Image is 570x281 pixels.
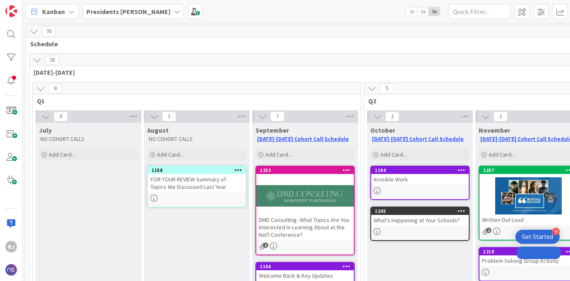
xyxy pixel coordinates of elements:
[255,126,289,134] span: September
[263,243,268,248] span: 2
[494,112,508,121] span: 2
[86,7,170,16] b: Presidents [PERSON_NAME]
[256,167,354,240] div: 1253DMD Consulting- What Topics Are You Interested In Learning About at the Nat'l Conference?
[522,233,553,241] div: Get Started
[417,7,429,16] span: 2x
[371,174,469,185] div: Invisible Work
[255,166,355,255] a: 1253DMD Consulting- What Topics Are You Interested In Learning About at the Nat'l Conference?
[552,228,560,235] div: 4
[149,136,245,143] p: NO COHORT CALLS
[479,126,510,134] span: November
[162,112,176,121] span: 1
[489,151,515,158] span: Add Card...
[371,207,469,226] div: 1245What's Happening at Your Schools?
[42,26,56,36] span: 76
[260,264,354,269] div: 1166
[257,136,349,143] a: [DATE]-[DATE] Cohort Call Schedule
[41,136,136,143] p: NO COHORT CALLS
[256,270,354,281] div: Welcome Back & Key Updates
[148,174,246,192] div: FOR YOUR REVIEW-Summary of Topics We Discussed Last Year
[5,5,17,17] img: Visit kanbanzone.com
[370,126,395,134] span: October
[37,97,351,105] span: Q1
[380,151,407,158] span: Add Card...
[371,215,469,226] div: What's Happening at Your Schools?
[49,151,75,158] span: Add Card...
[39,126,52,134] span: July
[42,7,65,17] span: Kanban
[157,151,184,158] span: Add Card...
[371,167,469,185] div: 1184Invisible Work
[256,263,354,281] div: 1166Welcome Back & Key Updates
[371,167,469,174] div: 1184
[448,4,510,19] input: Quick Filter...
[256,263,354,270] div: 1166
[385,112,399,121] span: 2
[265,151,292,158] span: Add Card...
[147,166,246,207] a: 1158FOR YOUR REVIEW-Summary of Topics We Discussed Last Year
[370,207,470,241] a: 1245What's Happening at Your Schools?
[375,208,469,214] div: 1245
[371,207,469,215] div: 1245
[148,167,246,174] div: 1158
[48,83,62,93] span: 8
[515,230,560,244] div: Open Get Started checklist, remaining modules: 4
[54,112,68,121] span: 0
[406,7,417,16] span: 1x
[375,167,469,173] div: 1184
[256,167,354,174] div: 1253
[147,126,169,134] span: August
[5,241,17,252] div: RJ
[380,83,394,93] span: 5
[370,166,470,200] a: 1184Invisible Work
[256,214,354,240] div: DMD Consulting- What Topics Are You Interested In Learning About at the Nat'l Conference?
[148,167,246,192] div: 1158FOR YOUR REVIEW-Summary of Topics We Discussed Last Year
[152,167,246,173] div: 1158
[5,264,17,276] img: avatar
[260,167,354,173] div: 1253
[45,55,59,65] span: 18
[372,136,464,143] a: [DATE]-[DATE] Cohort Call Schedule
[429,7,440,16] span: 3x
[486,228,491,233] span: 2
[270,112,284,121] span: 7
